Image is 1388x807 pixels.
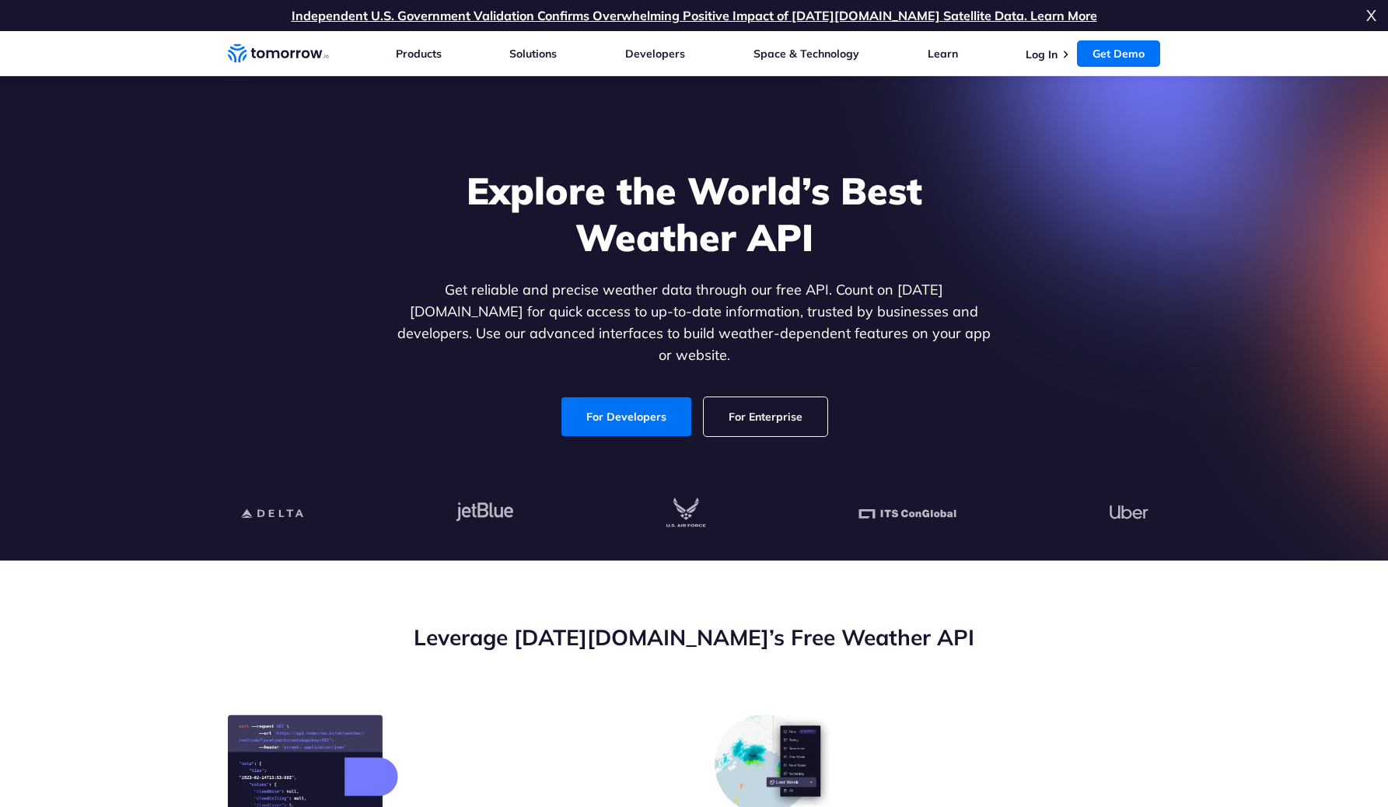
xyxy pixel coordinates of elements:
[928,47,958,61] a: Learn
[396,47,442,61] a: Products
[561,397,691,436] a: For Developers
[1026,47,1058,61] a: Log In
[1077,40,1160,67] a: Get Demo
[394,167,995,260] h1: Explore the World’s Best Weather API
[228,42,329,65] a: Home link
[704,397,827,436] a: For Enterprise
[509,47,557,61] a: Solutions
[292,8,1097,23] a: Independent U.S. Government Validation Confirms Overwhelming Positive Impact of [DATE][DOMAIN_NAM...
[753,47,859,61] a: Space & Technology
[625,47,685,61] a: Developers
[228,623,1161,652] h2: Leverage [DATE][DOMAIN_NAME]’s Free Weather API
[394,279,995,366] p: Get reliable and precise weather data through our free API. Count on [DATE][DOMAIN_NAME] for quic...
